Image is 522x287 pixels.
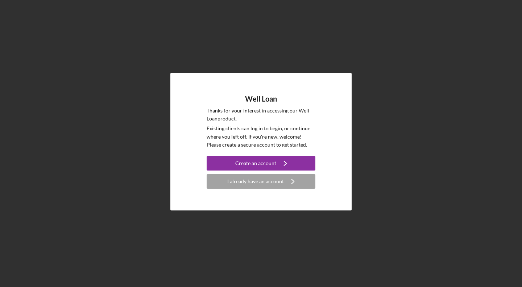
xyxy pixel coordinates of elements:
[207,124,315,149] p: Existing clients can log in to begin, or continue where you left off. If you're new, welcome! Ple...
[207,156,315,171] button: Create an account
[245,95,277,103] h4: Well Loan
[207,174,315,189] button: I already have an account
[235,156,276,171] div: Create an account
[227,174,284,189] div: I already have an account
[207,156,315,172] a: Create an account
[207,107,315,123] p: Thanks for your interest in accessing our Well Loan product.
